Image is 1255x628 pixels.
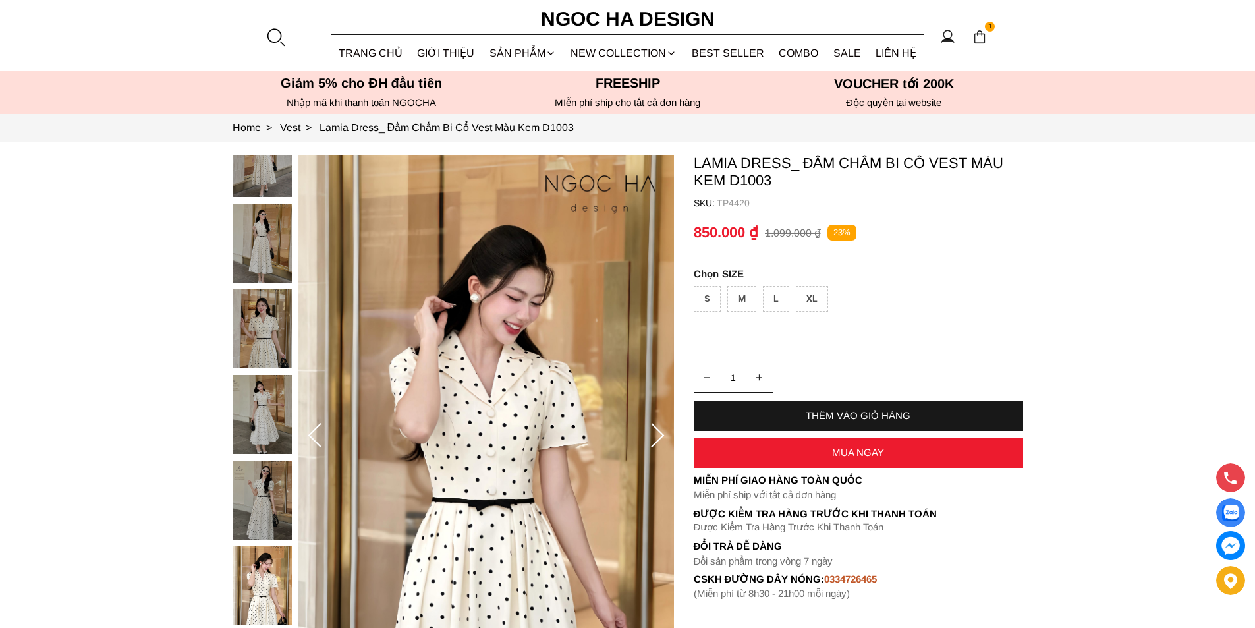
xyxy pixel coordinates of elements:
[529,3,727,35] a: Ngoc Ha Design
[300,122,317,133] span: >
[596,76,660,90] font: Freeship
[499,97,757,109] h6: MIễn phí ship cho tất cả đơn hàng
[1222,505,1239,521] img: Display image
[233,461,292,540] img: Lamia Dress_ Đầm Chấm Bi Cổ Vest Màu Kem D1003_mini_4
[280,122,320,133] a: Link to Vest
[233,375,292,454] img: Lamia Dress_ Đầm Chấm Bi Cổ Vest Màu Kem D1003_mini_3
[694,268,1023,279] p: SIZE
[233,546,292,625] img: Lamia Dress_ Đầm Chấm Bi Cổ Vest Màu Kem D1003_mini_5
[694,447,1023,458] div: MUA NGAY
[1216,498,1245,527] a: Display image
[985,22,995,32] span: 1
[694,556,833,567] font: Đổi sản phẩm trong vòng 7 ngày
[281,76,442,90] font: Giảm 5% cho ĐH đầu tiên
[694,410,1023,421] div: THÊM VÀO GIỎ HÀNG
[320,122,574,133] a: Link to Lamia Dress_ Đầm Chấm Bi Cổ Vest Màu Kem D1003
[233,289,292,368] img: Lamia Dress_ Đầm Chấm Bi Cổ Vest Màu Kem D1003_mini_2
[694,198,717,208] h6: SKU:
[482,36,564,71] div: SẢN PHẨM
[694,588,850,599] font: (Miễn phí từ 8h30 - 21h00 mỗi ngày)
[727,286,756,312] div: M
[972,30,987,44] img: img-CART-ICON-ksit0nf1
[261,122,277,133] span: >
[824,573,877,585] font: 0334726465
[717,198,1023,208] p: TP4420
[694,489,836,500] font: Miễn phí ship với tất cả đơn hàng
[287,97,436,108] font: Nhập mã khi thanh toán NGOCHA
[233,204,292,283] img: Lamia Dress_ Đầm Chấm Bi Cổ Vest Màu Kem D1003_mini_1
[1216,531,1245,560] a: messenger
[694,521,1023,533] p: Được Kiểm Tra Hàng Trước Khi Thanh Toán
[765,227,821,239] p: 1.099.000 ₫
[765,76,1023,92] h5: VOUCHER tới 200K
[563,36,684,71] a: NEW COLLECTION
[827,225,856,241] p: 23%
[694,286,721,312] div: S
[694,364,773,391] input: Quantity input
[826,36,869,71] a: SALE
[694,474,862,486] font: Miễn phí giao hàng toàn quốc
[233,118,292,197] img: Lamia Dress_ Đầm Chấm Bi Cổ Vest Màu Kem D1003_mini_0
[694,540,1023,552] h6: Đổi trả dễ dàng
[684,36,772,71] a: BEST SELLER
[233,122,280,133] a: Link to Home
[796,286,828,312] div: XL
[694,508,1023,520] p: Được Kiểm Tra Hàng Trước Khi Thanh Toán
[771,36,826,71] a: Combo
[694,224,758,241] p: 850.000 ₫
[694,573,825,585] font: cskh đường dây nóng:
[763,286,789,312] div: L
[765,97,1023,109] h6: Độc quyền tại website
[331,36,410,71] a: TRANG CHỦ
[694,155,1023,189] p: Lamia Dress_ Đầm Chấm Bi Cổ Vest Màu Kem D1003
[868,36,924,71] a: LIÊN HỆ
[410,36,482,71] a: GIỚI THIỆU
